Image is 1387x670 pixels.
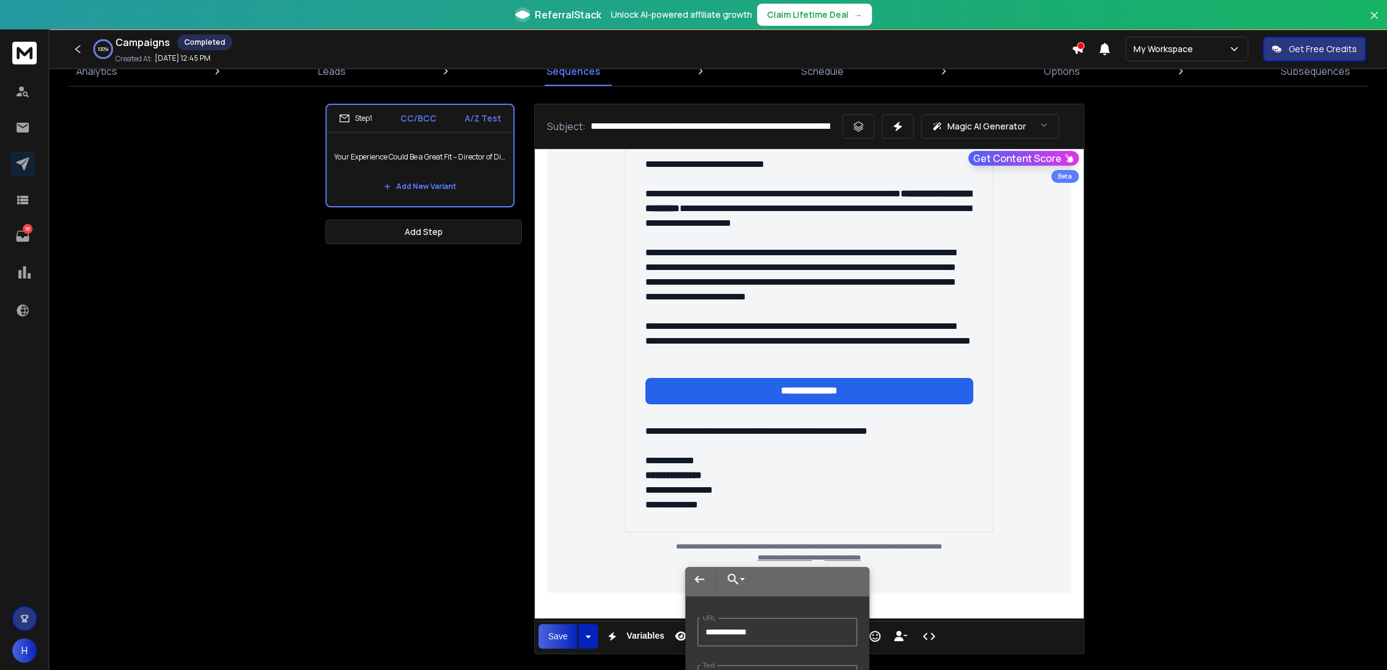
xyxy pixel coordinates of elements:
[339,113,372,124] div: Step 1
[669,624,755,649] button: Preview Email
[12,638,37,663] button: H
[547,119,586,134] p: Subject:
[325,220,522,244] button: Add Step
[177,34,232,50] div: Completed
[115,35,170,50] h1: Campaigns
[700,661,717,669] label: Text
[1044,64,1080,79] p: Options
[801,64,843,79] p: Schedule
[700,614,718,622] label: URL
[546,64,600,79] p: Sequences
[1051,170,1079,183] div: Beta
[1289,43,1357,55] p: Get Free Credits
[115,54,152,64] p: Created At:
[1133,43,1198,55] p: My Workspace
[334,140,506,174] p: Your Experience Could Be a Great Fit – Director of Digital Marketing at Google
[1366,7,1382,37] button: Close banner
[1263,37,1366,61] button: Get Free Credits
[69,56,125,86] a: Analytics
[921,114,1059,139] button: Magic AI Generator
[947,120,1026,133] p: Magic AI Generator
[539,56,608,86] a: Sequences
[10,224,35,248] a: 18
[538,624,578,649] button: Save
[465,112,501,125] p: A/Z Test
[535,7,601,22] span: ReferralStack
[318,64,346,79] p: Leads
[1281,64,1350,79] p: Subsequences
[853,9,862,21] span: →
[611,9,752,21] p: Unlock AI-powered affiliate growth
[624,631,667,641] span: Variables
[400,112,437,125] p: CC/BCC
[1273,56,1358,86] a: Subsequences
[374,174,466,199] button: Add New Variant
[968,151,1079,166] button: Get Content Score
[311,56,353,86] a: Leads
[793,56,850,86] a: Schedule
[325,104,515,207] li: Step1CC/BCCA/Z TestYour Experience Could Be a Great Fit – Director of Digital Marketing at Google...
[685,567,713,591] button: Back
[76,64,117,79] p: Analytics
[23,224,33,234] p: 18
[155,53,211,63] p: [DATE] 12:45 PM
[1036,56,1087,86] a: Options
[757,4,872,26] button: Claim Lifetime Deal→
[98,45,109,53] p: 100 %
[719,567,747,591] button: Choose Link
[600,624,667,649] button: Variables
